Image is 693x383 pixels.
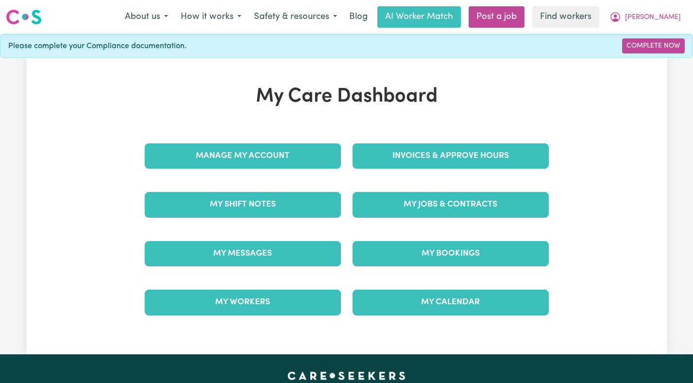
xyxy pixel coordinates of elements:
[377,6,461,28] a: AI Worker Match
[6,8,42,26] img: Careseekers logo
[6,6,42,28] a: Careseekers logo
[174,7,248,27] button: How it works
[145,192,341,217] a: My Shift Notes
[353,192,549,217] a: My Jobs & Contracts
[139,85,555,108] h1: My Care Dashboard
[287,372,406,380] a: Careseekers home page
[654,344,685,375] iframe: Button to launch messaging window
[145,290,341,315] a: My Workers
[343,6,373,28] a: Blog
[145,143,341,169] a: Manage My Account
[353,290,549,315] a: My Calendar
[622,38,685,53] a: Complete Now
[469,6,524,28] a: Post a job
[145,241,341,266] a: My Messages
[625,12,681,23] span: [PERSON_NAME]
[248,7,343,27] button: Safety & resources
[8,40,186,52] span: Please complete your Compliance documentation.
[532,6,599,28] a: Find workers
[118,7,174,27] button: About us
[353,241,549,266] a: My Bookings
[353,143,549,169] a: Invoices & Approve Hours
[603,7,687,27] button: My Account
